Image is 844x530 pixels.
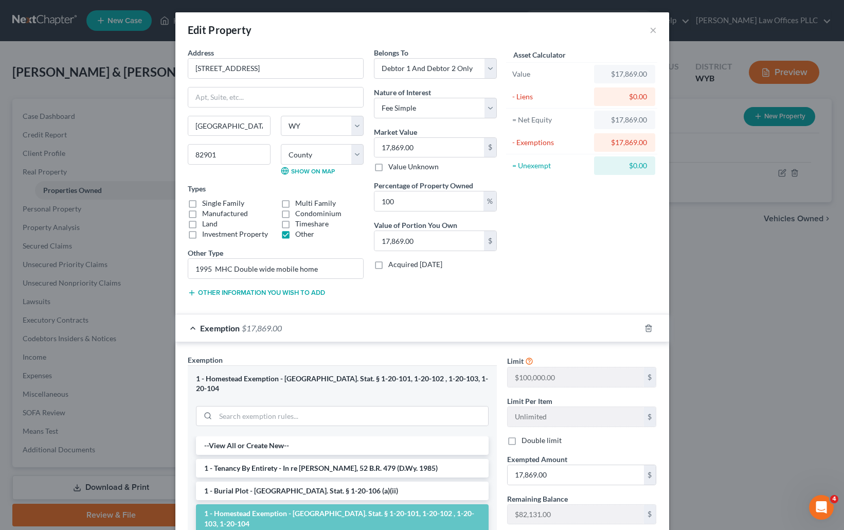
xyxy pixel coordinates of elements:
[644,505,656,524] div: $
[513,49,566,60] label: Asset Calculator
[242,323,282,333] span: $17,869.00
[202,198,244,208] label: Single Family
[196,482,489,500] li: 1 - Burial Plot - [GEOGRAPHIC_DATA]. Stat. § 1-20-106 (a)(ii)
[188,356,223,364] span: Exemption
[507,396,552,407] label: Limit Per Item
[809,495,834,520] iframe: Intercom live chat
[196,436,489,455] li: --View All or Create New--
[508,367,644,387] input: --
[200,323,240,333] span: Exemption
[188,59,363,78] input: Enter address...
[644,465,656,485] div: $
[196,459,489,478] li: 1 - Tenancy By Entirety - In re [PERSON_NAME], 52 B.R. 479 (D.Wy. 1985)
[512,137,590,148] div: - Exemptions
[508,407,644,427] input: --
[644,367,656,387] div: $
[507,493,568,504] label: Remaining Balance
[388,259,442,270] label: Acquired [DATE]
[644,407,656,427] div: $
[374,180,473,191] label: Percentage of Property Owned
[281,167,335,175] a: Show on Map
[602,92,647,102] div: $0.00
[602,115,647,125] div: $17,869.00
[508,465,644,485] input: 0.00
[374,191,483,211] input: 0.00
[188,248,223,258] label: Other Type
[295,208,342,219] label: Condominium
[374,48,408,57] span: Belongs To
[507,357,524,365] span: Limit
[374,138,484,157] input: 0.00
[216,407,488,426] input: Search exemption rules...
[512,161,590,171] div: = Unexempt
[374,220,457,231] label: Value of Portion You Own
[295,219,329,229] label: Timeshare
[830,495,838,503] span: 4
[188,183,206,194] label: Types
[188,144,271,165] input: Enter zip...
[295,229,314,239] label: Other
[484,138,496,157] div: $
[512,69,590,79] div: Value
[388,162,439,172] label: Value Unknown
[202,229,268,239] label: Investment Property
[483,191,496,211] div: %
[188,289,325,297] button: Other information you wish to add
[512,92,590,102] div: - Liens
[202,219,218,229] label: Land
[602,69,647,79] div: $17,869.00
[602,161,647,171] div: $0.00
[522,435,562,446] label: Double limit
[374,127,417,137] label: Market Value
[508,505,644,524] input: --
[374,87,431,98] label: Nature of Interest
[374,231,484,251] input: 0.00
[512,115,590,125] div: = Net Equity
[650,24,657,36] button: ×
[484,231,496,251] div: $
[188,259,363,278] input: --
[188,23,252,37] div: Edit Property
[196,374,489,393] div: 1 - Homestead Exemption - [GEOGRAPHIC_DATA]. Stat. § 1-20-101, 1-20-102 , 1-20-103, 1-20-104
[188,87,363,107] input: Apt, Suite, etc...
[202,208,248,219] label: Manufactured
[188,48,214,57] span: Address
[188,116,270,136] input: Enter city...
[295,198,336,208] label: Multi Family
[602,137,647,148] div: $17,869.00
[507,455,567,464] span: Exempted Amount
